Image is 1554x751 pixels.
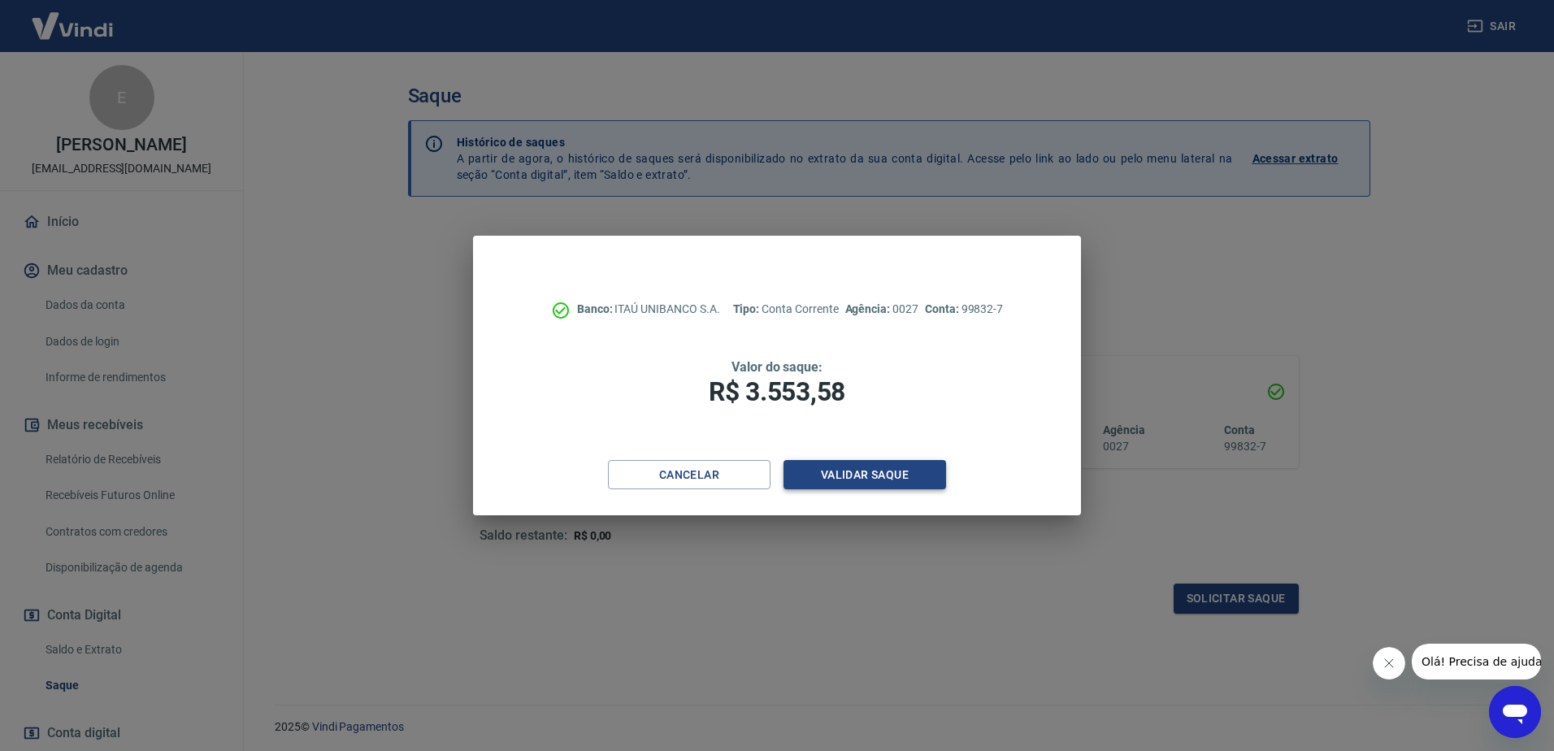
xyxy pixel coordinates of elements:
[925,301,1003,318] p: 99832-7
[577,301,720,318] p: ITAÚ UNIBANCO S.A.
[733,301,839,318] p: Conta Corrente
[1412,644,1541,679] iframe: Mensagem da empresa
[709,376,845,407] span: R$ 3.553,58
[845,301,918,318] p: 0027
[577,302,615,315] span: Banco:
[925,302,961,315] span: Conta:
[1489,686,1541,738] iframe: Botão para abrir a janela de mensagens
[733,302,762,315] span: Tipo:
[784,460,946,490] button: Validar saque
[731,359,823,375] span: Valor do saque:
[845,302,893,315] span: Agência:
[10,11,137,24] span: Olá! Precisa de ajuda?
[608,460,770,490] button: Cancelar
[1373,647,1405,679] iframe: Fechar mensagem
